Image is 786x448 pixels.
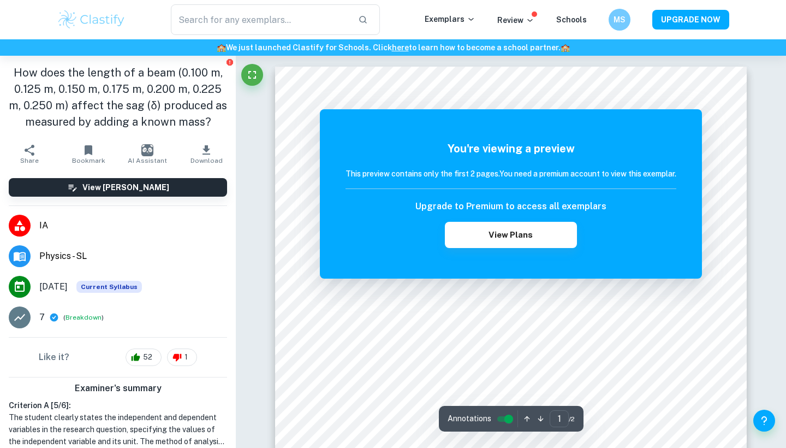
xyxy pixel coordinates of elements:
p: Exemplars [425,13,475,25]
button: Download [177,139,236,169]
input: Search for any exemplars... [171,4,349,35]
h6: This preview contains only the first 2 pages. You need a premium account to view this exemplar. [346,168,676,180]
span: Share [20,157,39,164]
h5: You're viewing a preview [346,140,676,157]
span: Physics - SL [39,250,227,263]
span: 🏫 [217,43,226,52]
button: Help and Feedback [753,410,775,432]
h1: The student clearly states the independent and dependent variables in the research question, spec... [9,411,227,447]
a: here [392,43,409,52]
a: Schools [556,15,587,24]
button: UPGRADE NOW [652,10,729,30]
button: Fullscreen [241,64,263,86]
span: [DATE] [39,280,68,293]
span: Bookmark [72,157,105,164]
span: AI Assistant [128,157,167,164]
button: AI Assistant [118,139,177,169]
button: View [PERSON_NAME] [9,178,227,197]
h6: Like it? [39,351,69,364]
img: AI Assistant [141,144,153,156]
h1: How does the length of a beam (0.100 m, 0.125 m, 0.150 m, 0.175 m, 0.200 m, 0.225 m, 0.250 m) aff... [9,64,227,130]
span: Annotations [448,413,491,425]
span: Current Syllabus [76,281,142,293]
button: Report issue [225,58,234,66]
button: Breakdown [65,313,102,322]
h6: Criterion A [ 5 / 6 ]: [9,399,227,411]
img: Clastify logo [57,9,126,31]
h6: MS [614,14,626,26]
h6: Examiner's summary [4,382,231,395]
h6: We just launched Clastify for Schools. Click to learn how to become a school partner. [2,42,784,54]
h6: Upgrade to Premium to access all exemplars [415,200,606,213]
p: Review [497,14,534,26]
span: Download [190,157,223,164]
span: 🏫 [561,43,570,52]
button: MS [609,9,630,31]
h6: View [PERSON_NAME] [82,181,169,193]
div: This exemplar is based on the current syllabus. Feel free to refer to it for inspiration/ideas wh... [76,281,142,293]
span: ( ) [63,313,104,323]
span: 1 [178,352,194,363]
span: IA [39,219,227,232]
button: Bookmark [59,139,118,169]
span: 52 [137,352,158,363]
p: 7 [39,311,45,324]
button: View Plans [445,222,577,248]
span: / 2 [569,414,575,424]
